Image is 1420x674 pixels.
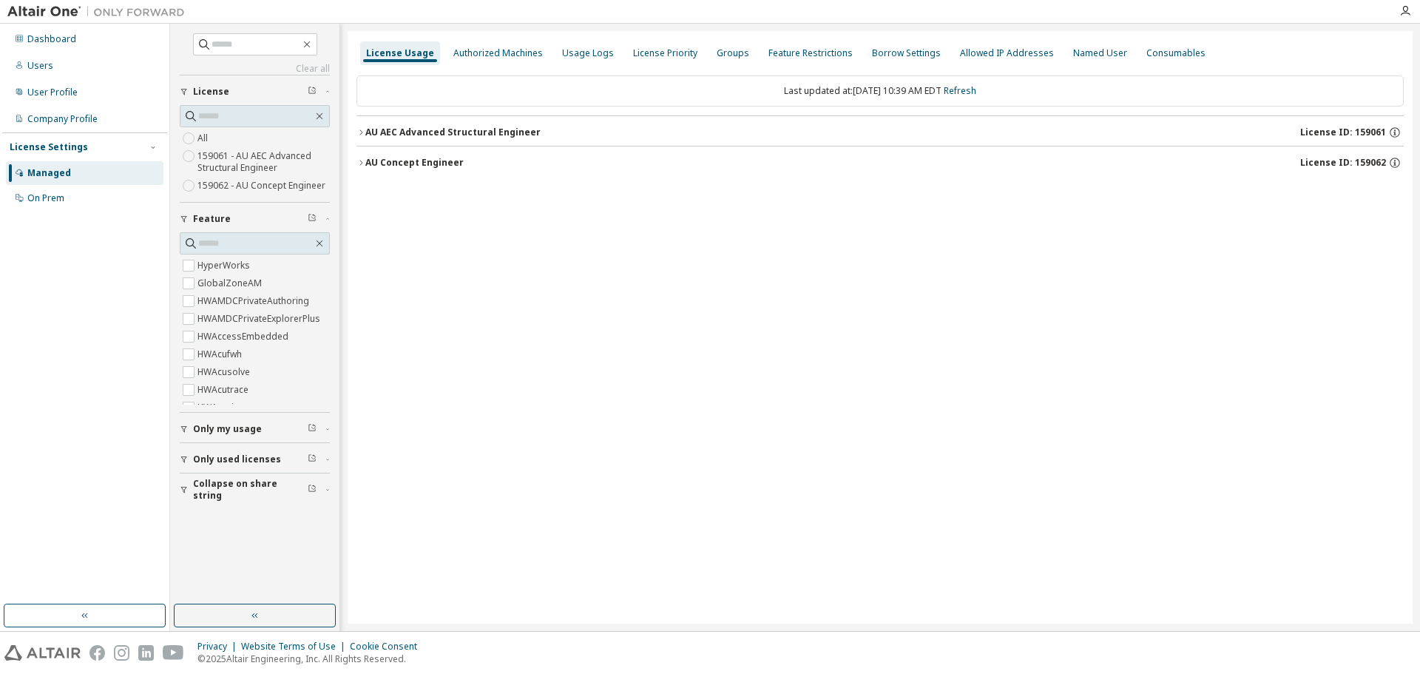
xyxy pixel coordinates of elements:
div: Privacy [197,641,241,653]
span: License ID: 159061 [1300,127,1386,138]
div: User Profile [27,87,78,98]
label: HWAcutrace [197,381,251,399]
div: Cookie Consent [350,641,426,653]
span: Feature [193,213,231,225]
button: Collapse on share string [180,474,330,506]
div: Allowed IP Addresses [960,47,1054,59]
div: AU AEC Advanced Structural Engineer [365,127,541,138]
label: HyperWorks [197,257,253,274]
label: HWAcusolve [197,363,253,381]
div: AU Concept Engineer [365,157,464,169]
label: HWAMDCPrivateExplorerPlus [197,310,323,328]
div: Last updated at: [DATE] 10:39 AM EDT [356,75,1404,107]
div: Groups [717,47,749,59]
a: Refresh [944,84,976,97]
button: Only used licenses [180,443,330,476]
label: GlobalZoneAM [197,274,265,292]
div: Website Terms of Use [241,641,350,653]
button: Feature [180,203,330,235]
button: License [180,75,330,108]
div: Borrow Settings [872,47,941,59]
label: 159062 - AU Concept Engineer [197,177,328,195]
img: instagram.svg [114,645,129,661]
button: AU AEC Advanced Structural EngineerLicense ID: 159061 [356,116,1404,149]
span: Clear filter [308,484,317,496]
div: Managed [27,167,71,179]
div: Feature Restrictions [768,47,853,59]
button: AU Concept EngineerLicense ID: 159062 [356,146,1404,179]
label: HWAcufwh [197,346,245,363]
div: Authorized Machines [453,47,543,59]
div: License Priority [633,47,697,59]
span: Collapse on share string [193,478,308,502]
label: All [197,129,211,147]
div: License Usage [366,47,434,59]
span: Clear filter [308,213,317,225]
img: altair_logo.svg [4,645,81,661]
div: Named User [1073,47,1127,59]
img: Altair One [7,4,192,19]
div: On Prem [27,192,64,204]
span: Clear filter [308,86,317,98]
label: HWAccessEmbedded [197,328,291,346]
label: 159061 - AU AEC Advanced Structural Engineer [197,147,330,177]
label: HWAMDCPrivateAuthoring [197,292,312,310]
img: linkedin.svg [138,645,154,661]
img: youtube.svg [163,645,184,661]
span: Clear filter [308,454,317,465]
span: License ID: 159062 [1300,157,1386,169]
div: Dashboard [27,33,76,45]
span: Only my usage [193,423,262,435]
p: © 2025 Altair Engineering, Inc. All Rights Reserved. [197,653,426,665]
span: Clear filter [308,423,317,435]
div: Users [27,60,53,72]
img: facebook.svg [89,645,105,661]
div: Company Profile [27,113,98,125]
label: HWAcuview [197,399,248,417]
div: Consumables [1146,47,1206,59]
div: License Settings [10,141,88,153]
a: Clear all [180,63,330,75]
button: Only my usage [180,413,330,445]
span: Only used licenses [193,454,281,465]
div: Usage Logs [562,47,614,59]
span: License [193,86,229,98]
